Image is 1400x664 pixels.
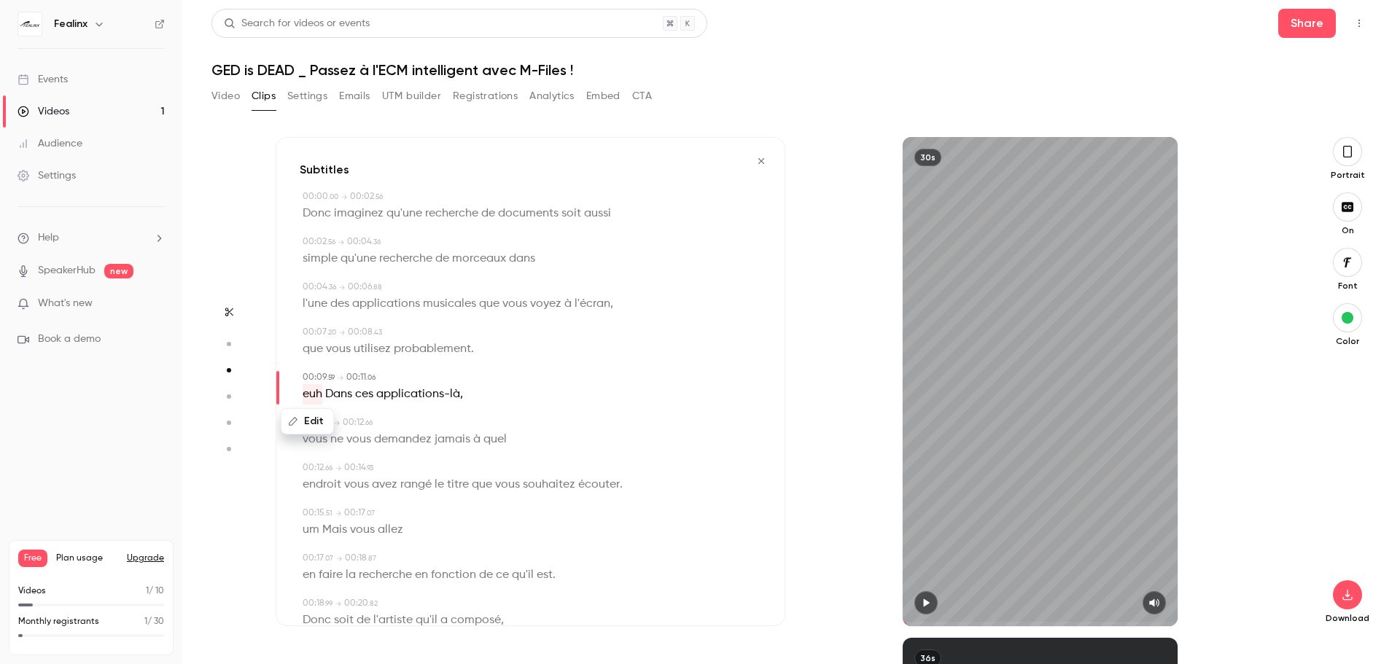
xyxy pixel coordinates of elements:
span: 00:20 [344,599,368,608]
span: qu'il [416,610,437,630]
p: Font [1324,280,1371,292]
span: Help [38,230,59,246]
span: 00:18 [303,599,324,608]
span: . 43 [373,329,382,336]
button: Analytics [529,85,575,108]
span: allez [378,520,403,540]
p: Videos [18,585,46,598]
button: Emails [339,85,370,108]
span: 00:07 [303,328,327,337]
span: musicales [423,294,476,314]
span: , [610,294,613,314]
span: → [335,463,341,474]
p: Portrait [1324,169,1371,181]
span: , [501,610,504,630]
span: à [564,294,572,314]
a: SpeakerHub [38,263,96,278]
span: quel [483,429,507,450]
span: vous [344,474,369,495]
span: . [620,474,623,495]
span: 1 [146,587,149,595]
span: le [435,474,444,495]
span: . 59 [327,374,335,381]
span: avez [372,474,397,495]
div: Settings [17,168,76,183]
span: l'écran [575,294,610,314]
span: des [330,294,349,314]
span: Dans [325,384,352,405]
span: vous [350,520,375,540]
span: . 36 [327,284,336,291]
span: la [346,565,356,585]
span: a [440,610,448,630]
span: → [339,327,345,338]
span: 00:00 [303,192,328,201]
span: imaginez [334,203,384,224]
span: vous [495,474,520,495]
h3: Subtitles [300,161,349,179]
span: morceaux [452,249,506,269]
span: ce [496,565,509,585]
li: help-dropdown-opener [17,230,165,246]
span: , [460,384,463,405]
span: utilisez [354,339,391,359]
span: → [338,372,343,383]
span: probablement [394,339,471,359]
span: 1 [144,617,147,626]
span: → [335,598,341,609]
span: demandez [374,429,432,450]
span: qu'une [386,203,422,224]
span: 00:08 [348,328,373,337]
span: que [472,474,492,495]
span: . 51 [324,509,332,517]
span: um [303,520,319,540]
span: 00:04 [347,238,372,246]
span: soit [334,610,354,630]
span: . 07 [365,509,375,517]
span: euh [303,384,322,405]
button: Edit [282,410,332,433]
button: Upgrade [127,552,164,564]
span: l'une [303,294,327,314]
p: / 10 [146,585,164,598]
button: Clips [252,85,276,108]
div: Events [17,72,68,87]
button: Embed [586,85,621,108]
button: CTA [632,85,652,108]
div: 30s [914,149,941,166]
span: faire [319,565,343,585]
span: est [537,565,553,585]
p: / 30 [144,615,164,628]
span: . 99 [324,600,332,607]
div: Videos [17,104,69,119]
span: . 06 [366,374,376,381]
span: endroit [303,474,341,495]
span: 00:17 [344,509,365,517]
span: → [341,192,347,203]
span: 00:11 [346,373,366,382]
span: ne [330,429,343,450]
span: . [471,339,474,359]
span: 00:17 [303,554,324,563]
h1: GED is DEAD _ Passez à l'ECM intelligent avec M-Files ! [211,61,1371,79]
span: Donc [303,610,331,630]
span: fonction [431,565,476,585]
button: Share [1278,9,1336,38]
p: Monthly registrants [18,615,99,628]
span: dans [509,249,535,269]
span: Mais [322,520,347,540]
span: Book a demo [38,332,101,347]
span: . 07 [324,555,333,562]
span: titre [447,474,469,495]
span: new [104,264,133,278]
span: → [335,508,341,519]
span: de [479,565,493,585]
span: vous [326,339,351,359]
span: . 56 [327,238,335,246]
button: Video [211,85,240,108]
span: . 20 [327,329,336,336]
button: Registrations [453,85,518,108]
span: 00:12 [303,464,324,472]
span: aussi [584,203,611,224]
span: écouter [578,474,620,495]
